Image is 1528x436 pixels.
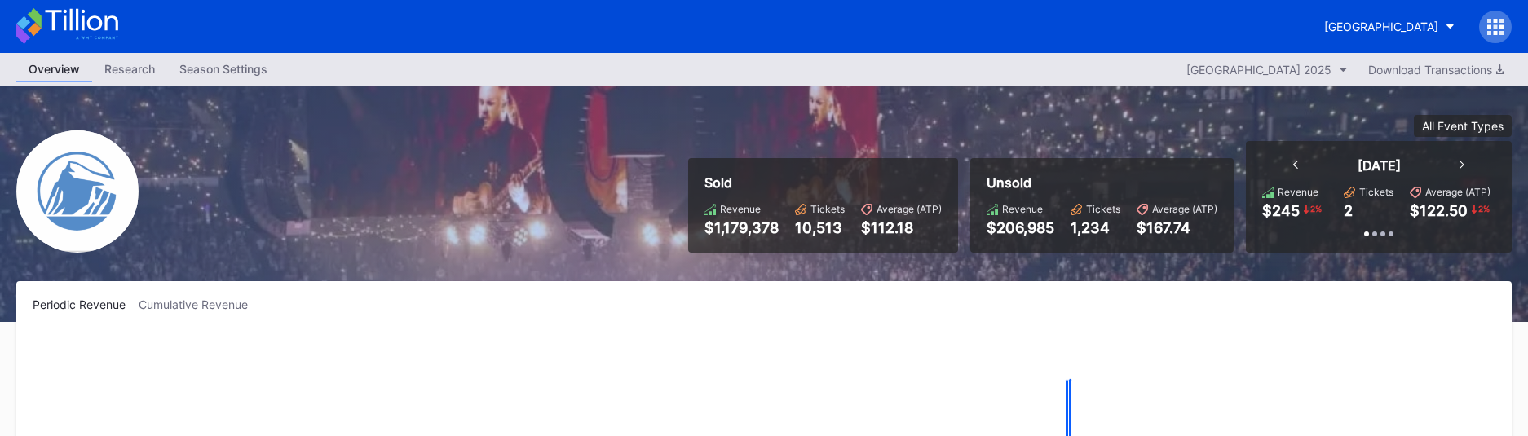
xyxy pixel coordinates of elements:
[1368,63,1504,77] div: Download Transactions
[139,297,261,311] div: Cumulative Revenue
[1309,202,1323,215] div: 2 %
[167,57,280,81] div: Season Settings
[1137,219,1217,236] div: $167.74
[1410,202,1468,219] div: $122.50
[1312,11,1467,42] button: [GEOGRAPHIC_DATA]
[704,219,779,236] div: $1,179,378
[1344,202,1353,219] div: 2
[1002,203,1043,215] div: Revenue
[704,174,942,191] div: Sold
[92,57,167,82] a: Research
[1360,59,1512,81] button: Download Transactions
[1477,202,1491,215] div: 2 %
[167,57,280,82] a: Season Settings
[1359,186,1393,198] div: Tickets
[16,57,92,82] a: Overview
[1425,186,1490,198] div: Average (ATP)
[1324,20,1438,33] div: [GEOGRAPHIC_DATA]
[1422,119,1504,133] div: All Event Types
[810,203,845,215] div: Tickets
[795,219,845,236] div: 10,513
[1414,115,1512,137] button: All Event Types
[877,203,942,215] div: Average (ATP)
[1262,202,1300,219] div: $245
[33,297,139,311] div: Periodic Revenue
[1152,203,1217,215] div: Average (ATP)
[1086,203,1120,215] div: Tickets
[1186,63,1331,77] div: [GEOGRAPHIC_DATA] 2025
[1071,219,1120,236] div: 1,234
[861,219,942,236] div: $112.18
[987,174,1217,191] div: Unsold
[1358,157,1401,174] div: [DATE]
[1178,59,1356,81] button: [GEOGRAPHIC_DATA] 2025
[92,57,167,81] div: Research
[16,130,139,253] img: Devils-Logo.png
[1278,186,1318,198] div: Revenue
[720,203,761,215] div: Revenue
[987,219,1054,236] div: $206,985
